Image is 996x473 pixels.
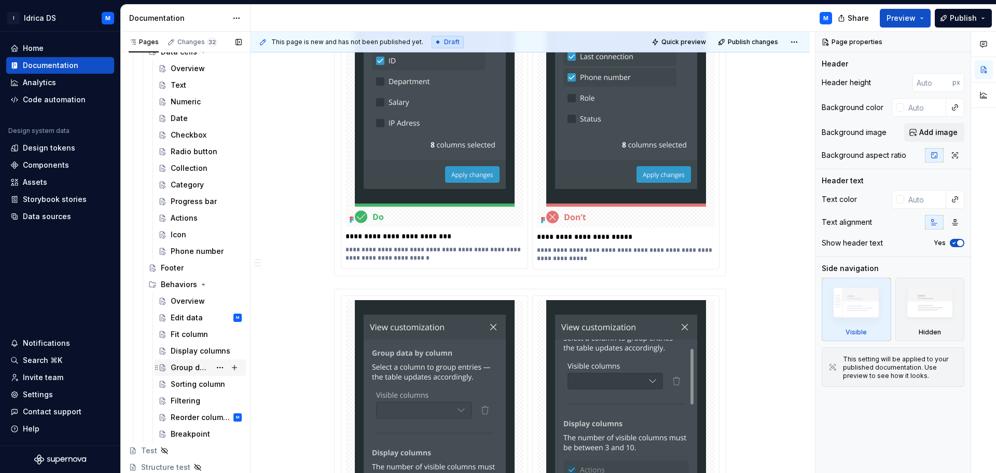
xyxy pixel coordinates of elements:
[6,174,114,191] a: Assets
[822,217,872,227] div: Text alignment
[822,238,883,248] div: Show header text
[648,35,711,49] button: Quick preview
[6,91,114,108] a: Code automation
[129,38,159,46] div: Pages
[24,13,56,23] div: Idrica DS
[23,407,81,417] div: Contact support
[171,146,217,157] div: Radio button
[154,426,246,442] a: Breakpoint
[444,38,460,46] span: Draft
[236,412,239,423] div: M
[141,445,157,456] div: Test
[154,359,246,376] a: Group data by column
[6,140,114,156] a: Design tokens
[822,59,848,69] div: Header
[23,160,69,170] div: Components
[728,38,778,46] span: Publish changes
[23,372,63,383] div: Invite team
[154,210,246,226] a: Actions
[171,396,200,406] div: Filtering
[154,160,246,177] a: Collection
[171,80,186,90] div: Text
[23,143,75,153] div: Design tokens
[6,208,114,225] a: Data sources
[23,43,44,53] div: Home
[23,194,87,205] div: Storybook stories
[919,127,958,138] span: Add image
[6,57,114,74] a: Documentation
[171,346,230,356] div: Display columns
[7,12,20,24] div: I
[154,110,246,127] a: Date
[6,403,114,420] button: Contact support
[6,421,114,437] button: Help
[171,213,198,223] div: Actions
[154,326,246,343] a: Fit column
[848,13,869,23] span: Share
[161,279,197,290] div: Behaviors
[154,77,246,93] a: Text
[23,177,47,187] div: Assets
[171,97,201,107] div: Numeric
[171,196,217,207] div: Progress bar
[154,193,246,210] a: Progress bar
[154,409,246,426] a: Reorder columnsM
[950,13,977,23] span: Publish
[154,60,246,77] a: Overview
[34,454,86,465] a: Supernova Logo
[23,424,39,434] div: Help
[904,123,964,142] button: Add image
[171,429,210,439] div: Breakpoint
[125,442,246,459] a: Test
[23,355,62,366] div: Search ⌘K
[236,313,239,323] div: M
[154,143,246,160] a: Radio button
[161,263,184,273] div: Footer
[154,343,246,359] a: Display columns
[171,362,211,373] div: Group data by column
[171,246,224,256] div: Phone number
[154,226,246,243] a: Icon
[23,211,71,222] div: Data sources
[952,78,960,87] p: px
[171,329,208,340] div: Fit column
[2,7,118,29] button: IIdrica DSM
[822,194,857,205] div: Text color
[895,278,965,341] div: Hidden
[271,38,423,46] span: This page is new and has not been published yet.
[822,77,871,88] div: Header height
[715,35,783,49] button: Publish changes
[177,38,217,46] div: Changes
[171,313,203,323] div: Edit data
[823,14,828,22] div: M
[129,13,227,23] div: Documentation
[154,127,246,143] a: Checkbox
[661,38,706,46] span: Quick preview
[105,14,110,22] div: M
[23,94,86,105] div: Code automation
[171,229,186,240] div: Icon
[846,328,867,336] div: Visible
[6,386,114,403] a: Settings
[822,150,906,160] div: Background aspect ratio
[171,130,206,140] div: Checkbox
[171,63,205,74] div: Overview
[171,113,188,124] div: Date
[23,338,70,348] div: Notifications
[904,190,946,209] input: Auto
[154,93,246,110] a: Numeric
[154,309,246,326] a: Edit dataM
[6,335,114,352] button: Notifications
[154,293,246,309] a: Overview
[144,276,246,293] div: Behaviors
[154,177,246,193] a: Category
[171,180,204,190] div: Category
[880,9,931,28] button: Preview
[6,352,114,369] button: Search ⌘K
[887,13,916,23] span: Preview
[154,376,246,393] a: Sorting column
[6,40,114,57] a: Home
[919,328,941,336] div: Hidden
[144,260,246,276] a: Footer
[833,9,876,28] button: Share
